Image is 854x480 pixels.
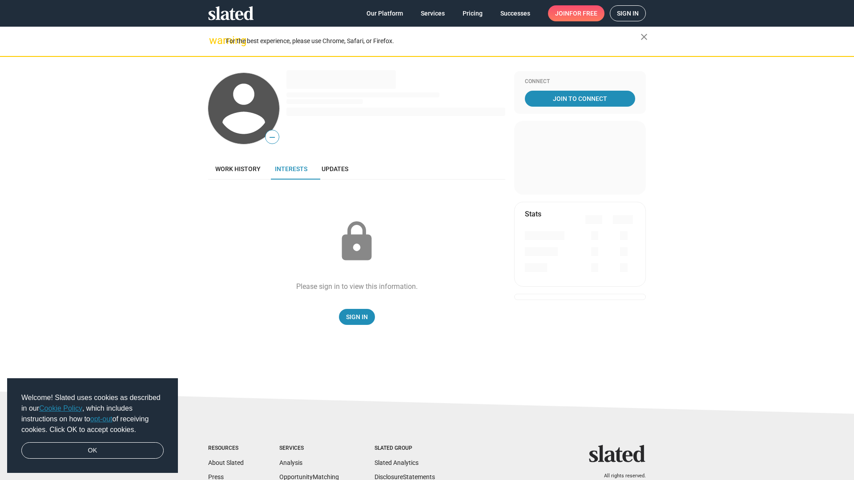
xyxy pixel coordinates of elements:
span: Successes [500,5,530,21]
a: Pricing [455,5,490,21]
a: Join To Connect [525,91,635,107]
a: Successes [493,5,537,21]
a: Sign In [339,309,375,325]
div: Please sign in to view this information. [296,282,418,291]
span: for free [569,5,597,21]
div: cookieconsent [7,378,178,473]
a: Work history [208,158,268,180]
mat-icon: lock [334,220,379,264]
a: Cookie Policy [39,404,82,412]
a: Our Platform [359,5,410,21]
span: Work history [215,165,261,172]
span: Welcome! Slated uses cookies as described in our , which includes instructions on how to of recei... [21,392,164,435]
span: Interests [275,165,307,172]
span: Join [555,5,597,21]
span: Pricing [463,5,483,21]
a: Updates [314,158,355,180]
span: Services [421,5,445,21]
a: Sign in [610,5,646,21]
span: Our Platform [367,5,403,21]
span: Updates [322,165,348,172]
mat-card-title: Stats [525,209,541,219]
a: Interests [268,158,314,180]
div: For the best experience, please use Chrome, Safari, or Firefox. [226,35,640,47]
mat-icon: close [639,32,649,42]
div: Services [279,445,339,452]
a: About Slated [208,459,244,466]
a: Joinfor free [548,5,604,21]
span: Sign in [617,6,639,21]
div: Resources [208,445,244,452]
a: Slated Analytics [375,459,419,466]
span: — [266,132,279,143]
a: opt-out [90,415,113,423]
a: dismiss cookie message [21,442,164,459]
mat-icon: warning [209,35,220,46]
a: Services [414,5,452,21]
a: Analysis [279,459,302,466]
span: Join To Connect [527,91,633,107]
span: Sign In [346,309,368,325]
div: Slated Group [375,445,435,452]
div: Connect [525,78,635,85]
